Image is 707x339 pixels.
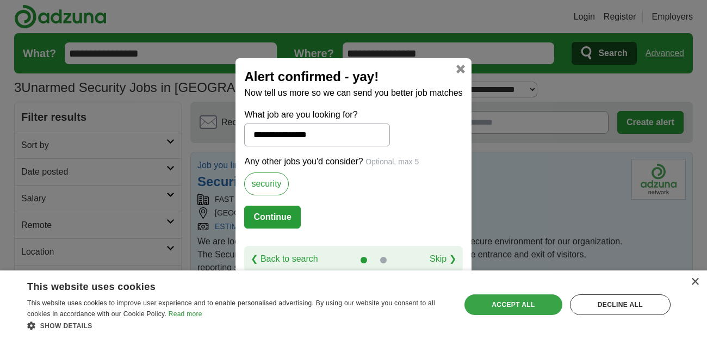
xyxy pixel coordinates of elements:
div: Decline all [570,294,671,315]
p: Any other jobs you'd consider? [244,155,462,168]
span: Optional, max 5 [365,157,419,166]
div: This website uses cookies [27,277,421,293]
h2: Alert confirmed - yay! [244,67,462,87]
label: What job are you looking for? [244,108,389,121]
span: This website uses cookies to improve user experience and to enable personalised advertising. By u... [27,299,435,318]
div: Show details [27,320,448,331]
a: Skip ❯ [430,252,456,266]
button: Continue [244,206,300,229]
a: ❮ Back to search [251,252,318,266]
p: Now tell us more so we can send you better job matches [244,87,462,100]
span: Show details [40,322,92,330]
div: Accept all [464,294,562,315]
label: security [244,172,288,195]
a: Read more, opens a new window [169,310,202,318]
div: Close [691,278,699,286]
